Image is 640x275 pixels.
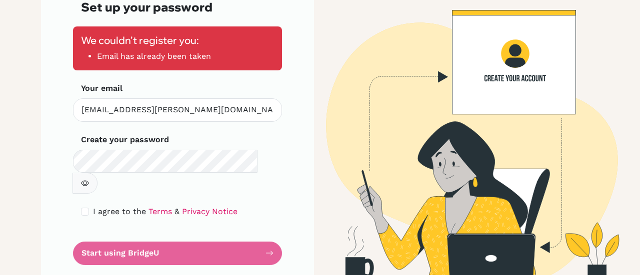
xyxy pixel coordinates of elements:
label: Create your password [81,134,169,146]
label: Your email [81,82,122,94]
h2: We couldn't register you: [81,34,274,46]
input: Insert your email* [73,98,282,122]
a: Terms [148,207,172,216]
a: Privacy Notice [182,207,237,216]
span: I agree to the [93,207,146,216]
span: & [174,207,179,216]
li: Email has already been taken [97,50,274,62]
